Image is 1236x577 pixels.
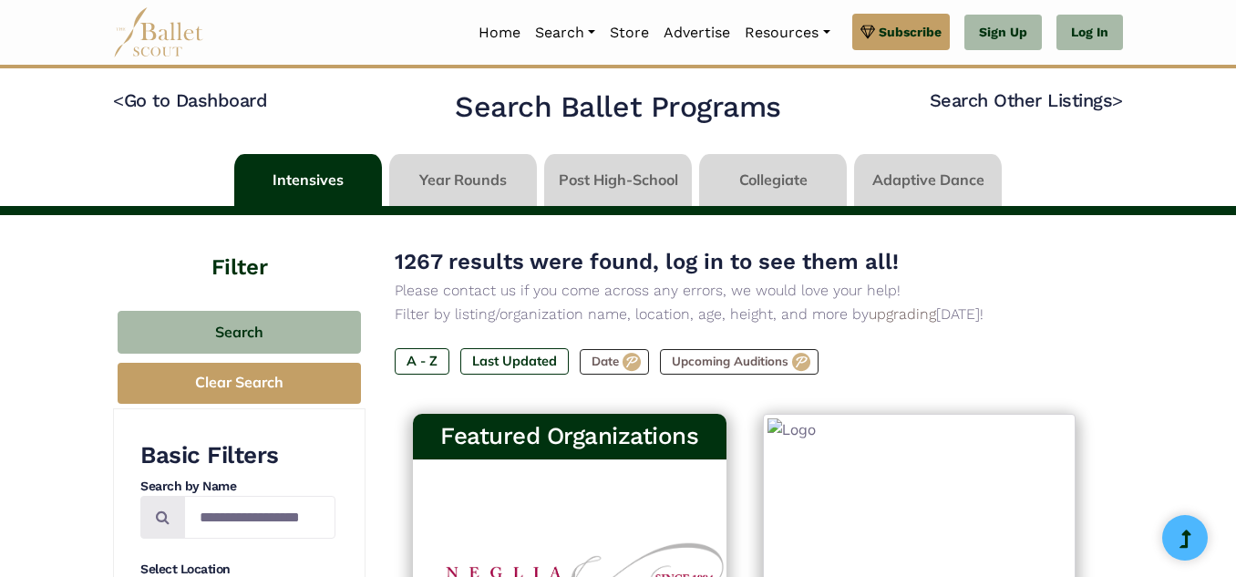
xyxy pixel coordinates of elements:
[140,440,335,471] h3: Basic Filters
[869,305,936,323] a: upgrading
[427,421,712,452] h3: Featured Organizations
[455,88,780,127] h2: Search Ballet Programs
[695,154,850,206] li: Collegiate
[460,348,569,374] label: Last Updated
[1056,15,1123,51] a: Log In
[879,22,942,42] span: Subscribe
[852,14,950,50] a: Subscribe
[930,89,1123,111] a: Search Other Listings>
[580,349,649,375] label: Date
[395,279,1094,303] p: Please contact us if you come across any errors, we would love your help!
[541,154,695,206] li: Post High-School
[737,14,837,52] a: Resources
[528,14,603,52] a: Search
[656,14,737,52] a: Advertise
[660,349,819,375] label: Upcoming Auditions
[850,154,1005,206] li: Adaptive Dance
[140,478,335,496] h4: Search by Name
[113,215,366,283] h4: Filter
[118,311,361,354] button: Search
[395,348,449,374] label: A - Z
[231,154,386,206] li: Intensives
[964,15,1042,51] a: Sign Up
[113,89,267,111] a: <Go to Dashboard
[113,88,124,111] code: <
[386,154,541,206] li: Year Rounds
[603,14,656,52] a: Store
[860,22,875,42] img: gem.svg
[395,303,1094,326] p: Filter by listing/organization name, location, age, height, and more by [DATE]!
[1112,88,1123,111] code: >
[471,14,528,52] a: Home
[118,363,361,404] button: Clear Search
[184,496,335,539] input: Search by names...
[395,249,899,274] span: 1267 results were found, log in to see them all!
